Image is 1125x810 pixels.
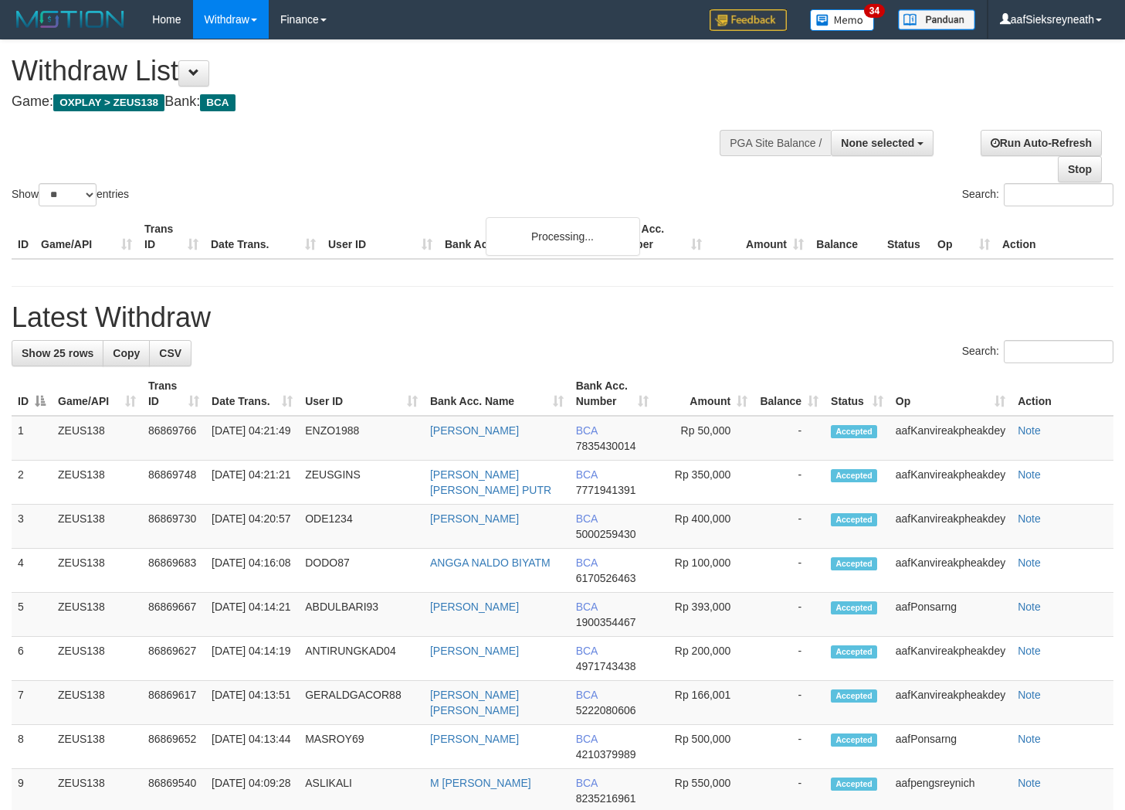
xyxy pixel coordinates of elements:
td: aafKanvireakpheakdey [889,505,1011,549]
span: Copy [113,347,140,359]
td: - [754,681,825,725]
th: Op [931,215,996,259]
td: Rp 393,000 [655,593,754,637]
td: ENZO1988 [299,416,424,461]
td: 1 [12,416,52,461]
th: ID: activate to sort column descending [12,372,52,416]
td: - [754,549,825,593]
span: Copy 5222080606 to clipboard [576,704,636,716]
td: ODE1234 [299,505,424,549]
a: M [PERSON_NAME] [430,777,531,789]
td: 7 [12,681,52,725]
td: [DATE] 04:14:19 [205,637,299,681]
td: 4 [12,549,52,593]
td: Rp 400,000 [655,505,754,549]
span: Copy 7835430014 to clipboard [576,440,636,452]
td: [DATE] 04:20:57 [205,505,299,549]
img: MOTION_logo.png [12,8,129,31]
span: Show 25 rows [22,347,93,359]
td: aafKanvireakpheakdey [889,637,1011,681]
th: Action [1011,372,1113,416]
a: Note [1018,424,1041,437]
th: Trans ID [138,215,205,259]
td: DODO87 [299,549,424,593]
td: 2 [12,461,52,505]
td: Rp 166,001 [655,681,754,725]
td: - [754,461,825,505]
input: Search: [1004,183,1113,206]
td: [DATE] 04:14:21 [205,593,299,637]
td: - [754,725,825,769]
td: Rp 500,000 [655,725,754,769]
td: 86869667 [142,593,205,637]
span: BCA [576,424,598,437]
td: aafKanvireakpheakdey [889,549,1011,593]
span: OXPLAY > ZEUS138 [53,94,164,111]
th: Game/API [35,215,138,259]
td: [DATE] 04:16:08 [205,549,299,593]
td: 8 [12,725,52,769]
td: GERALDGACOR88 [299,681,424,725]
h1: Latest Withdraw [12,302,1113,333]
td: 3 [12,505,52,549]
a: Note [1018,512,1041,525]
span: Accepted [831,469,877,482]
div: PGA Site Balance / [720,130,831,156]
th: Game/API: activate to sort column ascending [52,372,142,416]
a: [PERSON_NAME] [430,601,519,613]
td: 5 [12,593,52,637]
span: BCA [576,512,598,525]
td: ZEUS138 [52,637,142,681]
span: BCA [576,689,598,701]
span: BCA [576,645,598,657]
a: Note [1018,556,1041,569]
span: BCA [576,777,598,789]
td: ZEUS138 [52,593,142,637]
th: Date Trans. [205,215,322,259]
span: Accepted [831,733,877,747]
td: ZEUS138 [52,416,142,461]
span: Accepted [831,557,877,570]
td: ZEUS138 [52,461,142,505]
td: ZEUS138 [52,725,142,769]
a: Note [1018,645,1041,657]
label: Search: [962,340,1113,363]
span: Accepted [831,778,877,791]
td: 86869730 [142,505,205,549]
span: Accepted [831,645,877,659]
td: [DATE] 04:13:51 [205,681,299,725]
td: - [754,505,825,549]
span: Copy 6170526463 to clipboard [576,572,636,584]
th: Status [881,215,931,259]
a: Run Auto-Refresh [981,130,1102,156]
td: - [754,637,825,681]
span: Accepted [831,513,877,526]
th: Bank Acc. Number [606,215,708,259]
span: Accepted [831,601,877,614]
th: Op: activate to sort column ascending [889,372,1011,416]
label: Search: [962,183,1113,206]
td: aafPonsarng [889,593,1011,637]
a: Note [1018,468,1041,481]
td: 6 [12,637,52,681]
span: BCA [576,733,598,745]
td: - [754,416,825,461]
span: BCA [200,94,235,111]
span: None selected [841,137,914,149]
td: ZEUSGINS [299,461,424,505]
a: [PERSON_NAME] [430,733,519,745]
span: BCA [576,556,598,569]
th: Amount [708,215,810,259]
span: BCA [576,468,598,481]
td: 86869617 [142,681,205,725]
th: Balance: activate to sort column ascending [754,372,825,416]
a: [PERSON_NAME] [PERSON_NAME] [430,689,519,716]
td: 86869627 [142,637,205,681]
span: BCA [576,601,598,613]
td: ANTIRUNGKAD04 [299,637,424,681]
th: Amount: activate to sort column ascending [655,372,754,416]
select: Showentries [39,183,97,206]
span: 34 [864,4,885,18]
span: Accepted [831,689,877,703]
span: Copy 4971743438 to clipboard [576,660,636,672]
